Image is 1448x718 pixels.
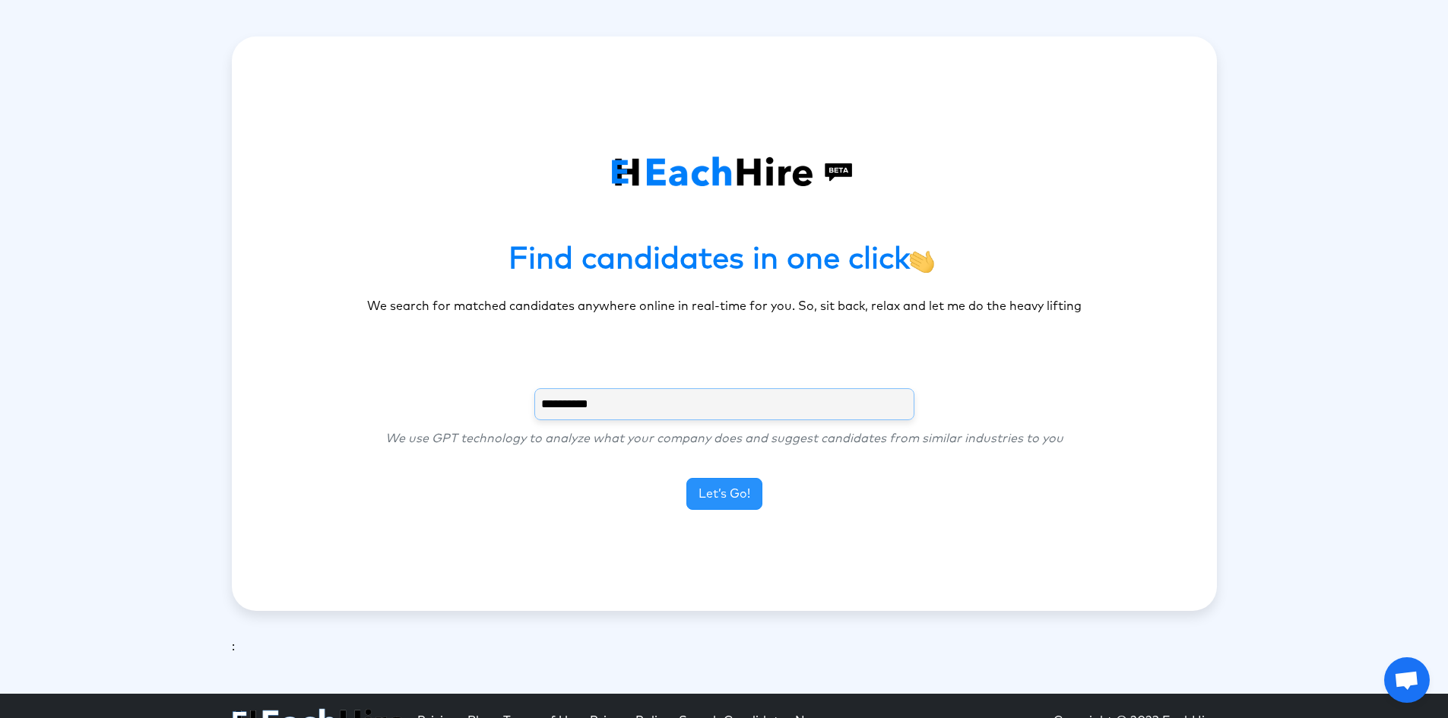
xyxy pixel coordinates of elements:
[367,429,1082,448] p: We use GPT technology to analyze what your company does and suggest candidates from similar indus...
[232,637,1217,656] div: :
[367,241,1082,279] h1: Find candidates in one click
[367,297,1082,315] p: We search for matched candidates anywhere online in real-time for you. So, sit back, relax and le...
[686,478,762,510] button: Let’s Go!
[1384,657,1430,703] a: Open chat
